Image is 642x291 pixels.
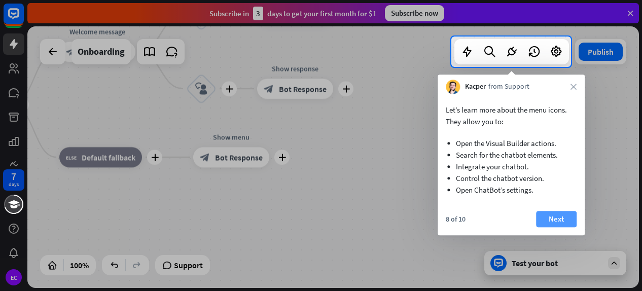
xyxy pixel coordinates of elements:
li: Integrate your chatbot. [456,161,566,172]
li: Open the Visual Builder actions. [456,137,566,149]
span: from Support [488,82,529,92]
li: Open ChatBot’s settings. [456,184,566,196]
button: Next [536,211,577,227]
li: Control the chatbot version. [456,172,566,184]
div: 8 of 10 [446,214,466,224]
li: Search for the chatbot elements. [456,149,566,161]
i: close [570,84,577,90]
span: Kacper [465,82,486,92]
p: Let’s learn more about the menu icons. They allow you to: [446,104,577,127]
button: Open LiveChat chat widget [8,4,39,34]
